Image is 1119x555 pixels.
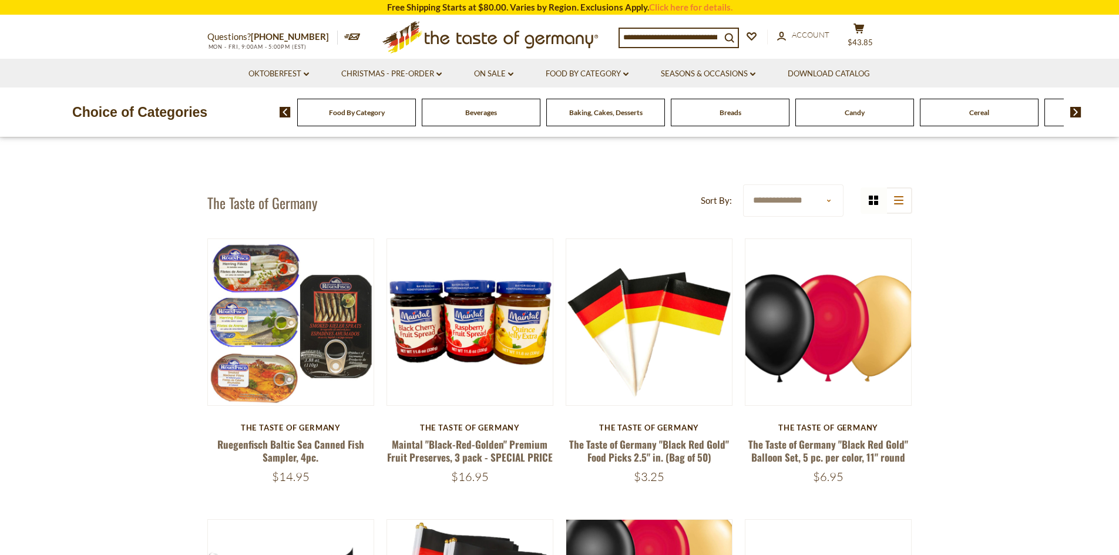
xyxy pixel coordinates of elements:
[251,31,329,42] a: [PHONE_NUMBER]
[649,2,732,12] a: Click here for details.
[566,239,732,405] img: The
[566,423,733,432] div: The Taste of Germany
[217,437,364,464] a: Ruegenfisch Baltic Sea Canned Fish Sampler, 4pc.
[208,239,374,405] img: Ruegenfisch
[745,239,912,405] img: The
[329,108,385,117] a: Food By Category
[451,469,489,484] span: $16.95
[546,68,629,80] a: Food By Category
[788,68,870,80] a: Download Catalog
[569,108,643,117] a: Baking, Cakes, Desserts
[341,68,442,80] a: Christmas - PRE-ORDER
[272,469,310,484] span: $14.95
[748,437,908,464] a: The Taste of Germany "Black Red Gold" Balloon Set, 5 pc. per color, 11" round
[792,30,829,39] span: Account
[207,194,317,211] h1: The Taste of Germany
[634,469,664,484] span: $3.25
[661,68,755,80] a: Seasons & Occasions
[842,23,877,52] button: $43.85
[248,68,309,80] a: Oktoberfest
[387,437,553,464] a: Maintal "Black-Red-Golden" Premium Fruit Preserves, 3 pack - SPECIAL PRICE
[280,107,291,117] img: previous arrow
[474,68,513,80] a: On Sale
[777,29,829,42] a: Account
[1070,107,1081,117] img: next arrow
[207,423,375,432] div: The Taste of Germany
[569,437,729,464] a: The Taste of Germany "Black Red Gold" Food Picks 2.5" in. (Bag of 50)
[845,108,865,117] a: Candy
[207,29,338,45] p: Questions?
[720,108,741,117] a: Breads
[813,469,844,484] span: $6.95
[207,43,307,50] span: MON - FRI, 9:00AM - 5:00PM (EST)
[387,239,553,405] img: Maintal
[969,108,989,117] a: Cereal
[848,38,873,47] span: $43.85
[387,423,554,432] div: The Taste of Germany
[465,108,497,117] a: Beverages
[745,423,912,432] div: The Taste of Germany
[701,193,732,208] label: Sort By:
